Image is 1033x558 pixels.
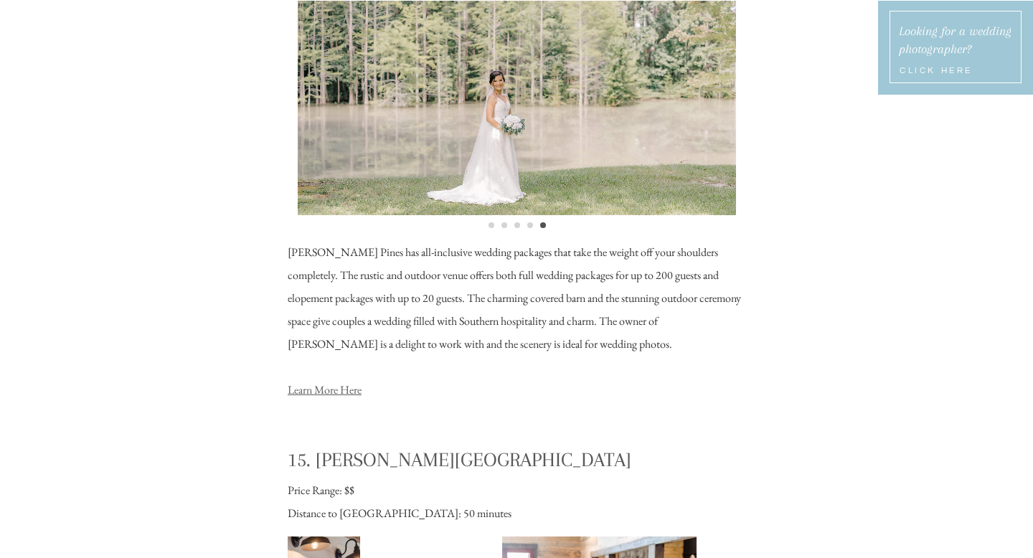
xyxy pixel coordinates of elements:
a: Click Here [900,65,1019,82]
p: Price Range: $$ Distance to [GEOGRAPHIC_DATA]: 50 minutes [288,479,746,521]
li: Page dot 3 [514,222,520,228]
li: Page dot 4 [527,222,533,228]
a: Looking for a wedding photographer? [899,22,1014,58]
li: Page dot 2 [501,222,507,228]
h3: 15. [PERSON_NAME][GEOGRAPHIC_DATA] [288,447,746,475]
li: Page dot 5 [540,222,546,228]
a: Learn More Here [288,382,362,397]
li: Page dot 1 [489,222,494,228]
p: [PERSON_NAME] Pines has all-inclusive wedding packages that take the weight off your shoulders co... [288,241,746,429]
